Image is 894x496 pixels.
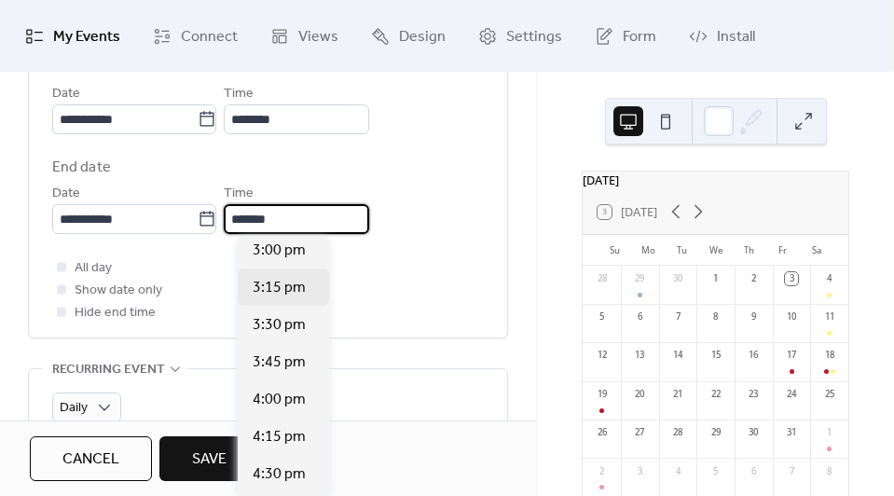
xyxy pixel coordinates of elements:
div: 11 [822,310,835,324]
a: Connect [139,7,252,64]
div: 23 [747,388,760,401]
div: We [699,235,733,265]
span: Form [623,22,656,51]
div: 3 [785,272,798,285]
div: Start date [52,57,117,79]
span: 3:30 pm [253,314,306,337]
div: 7 [785,465,798,478]
span: Time [224,183,254,205]
div: 4 [671,465,684,478]
div: 18 [822,349,835,362]
span: Save [192,448,227,471]
div: 17 [785,349,798,362]
div: 31 [785,426,798,439]
a: Form [581,7,670,64]
span: Settings [506,22,562,51]
div: 5 [709,465,722,478]
div: 1 [709,272,722,285]
div: 20 [633,388,646,401]
span: 3:00 pm [253,240,306,262]
a: My Events [11,7,134,64]
div: 8 [709,310,722,324]
span: Show date only [75,280,162,302]
div: [DATE] [583,172,848,189]
div: 7 [671,310,684,324]
span: Cancel [62,448,119,471]
span: Install [717,22,755,51]
div: 6 [633,310,646,324]
div: 8 [822,465,835,478]
span: Date [52,83,80,105]
div: 1 [822,426,835,439]
a: Views [256,7,352,64]
div: 25 [822,388,835,401]
div: 15 [709,349,722,362]
div: 9 [747,310,760,324]
span: Design [399,22,446,51]
div: 24 [785,388,798,401]
span: Recurring event [52,359,165,381]
div: 5 [596,310,609,324]
div: 22 [709,388,722,401]
div: 29 [709,426,722,439]
div: 26 [596,426,609,439]
span: All day [75,257,112,280]
div: 12 [596,349,609,362]
div: 6 [747,465,760,478]
span: 3:15 pm [253,277,306,299]
a: Settings [464,7,576,64]
div: 19 [596,388,609,401]
div: 16 [747,349,760,362]
a: Install [675,7,769,64]
span: My Events [53,22,120,51]
div: 29 [633,272,646,285]
span: 4:15 pm [253,426,306,448]
button: Save [159,436,259,481]
div: 3 [633,465,646,478]
a: Design [357,7,460,64]
div: Fr [766,235,800,265]
div: 14 [671,349,684,362]
span: 4:30 pm [253,463,306,486]
span: 3:45 pm [253,351,306,374]
div: 10 [785,310,798,324]
span: Date [52,183,80,205]
button: Cancel [30,436,152,481]
span: Connect [181,22,238,51]
div: 28 [596,272,609,285]
div: Mo [631,235,665,265]
div: 2 [596,465,609,478]
span: Time [224,83,254,105]
div: Th [733,235,766,265]
div: 4 [822,272,835,285]
div: 30 [747,426,760,439]
div: 21 [671,388,684,401]
div: 27 [633,426,646,439]
span: Daily [60,395,88,420]
div: End date [52,157,111,179]
div: 30 [671,272,684,285]
div: Tu [666,235,699,265]
div: 28 [671,426,684,439]
div: Sa [800,235,833,265]
span: 4:00 pm [253,389,306,411]
span: Hide end time [75,302,156,324]
div: Su [598,235,631,265]
div: 13 [633,349,646,362]
span: Views [298,22,338,51]
div: 2 [747,272,760,285]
